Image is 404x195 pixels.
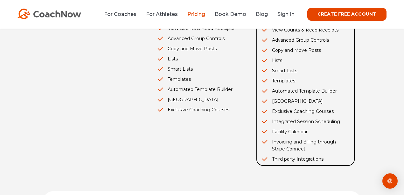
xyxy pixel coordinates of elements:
[187,11,205,17] a: Pricing
[261,47,349,54] li: Copy and Move Posts
[17,9,81,19] img: CoachNow Logo
[382,173,398,189] div: Open Intercom Messenger
[261,108,349,115] li: Exclusive Coaching Courses
[261,37,349,44] li: Advanced Group Controls
[261,67,349,74] li: Smart Lists
[157,76,244,83] li: Templates
[157,106,244,113] li: Exclusive Coaching Courses
[261,26,349,33] li: View Counts & Read Receipts
[157,25,244,32] li: View Counts & Read Receipts
[146,11,178,17] a: For Athletes
[157,96,244,103] li: [GEOGRAPHIC_DATA]
[261,138,349,152] li: Invoicing and Billing through Stripe Connect
[261,118,349,125] li: Integrated Session Scheduling
[277,11,295,17] a: Sign In
[261,77,349,84] li: Templates
[261,87,349,94] li: Automated Template Builder
[157,45,244,52] li: Copy and Move Posts
[261,57,349,64] li: Lists
[157,86,244,93] li: Automated Template Builder
[261,156,349,163] li: Third party Integrations
[307,8,387,21] a: CREATE FREE ACCOUNT
[157,66,244,73] li: Smart Lists
[261,128,349,135] li: Facility Calendar
[157,55,244,62] li: Lists
[256,11,268,17] a: Blog
[261,98,349,105] li: [GEOGRAPHIC_DATA]
[215,11,246,17] a: Book Demo
[104,11,136,17] a: For Coaches
[157,35,244,42] li: Advanced Group Controls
